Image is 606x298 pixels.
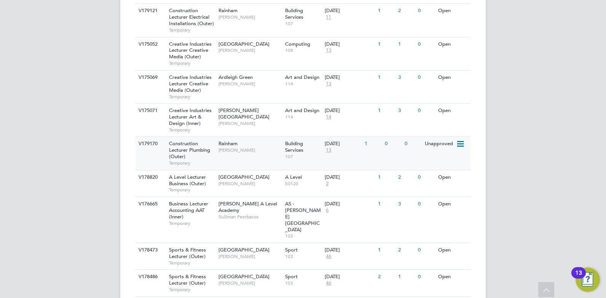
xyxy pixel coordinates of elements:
span: 2 [325,181,330,187]
span: 46 [325,253,332,260]
span: [PERSON_NAME][GEOGRAPHIC_DATA] [218,107,270,120]
div: [DATE] [325,8,374,14]
span: 122 [285,233,321,239]
div: 0 [416,37,436,51]
span: 107 [285,154,321,160]
span: 14 [325,114,332,120]
span: Rainham [218,7,238,14]
div: [DATE] [325,274,374,280]
div: [DATE] [325,107,374,114]
div: [DATE] [325,201,374,207]
span: 13 [325,47,332,54]
div: Open [436,70,469,85]
span: Sports & Fitness Lecturer (Outer) [169,273,206,286]
div: 3 [396,104,416,118]
span: Temporary [169,94,215,100]
span: Construction Lecturer Plumbing (Outer) [169,140,210,160]
span: Sulliman Peerbacos [218,214,281,220]
div: [DATE] [325,41,374,48]
div: 0 [383,137,403,151]
div: 2 [396,4,416,18]
span: 13 [325,147,332,154]
div: Open [436,270,469,284]
span: [GEOGRAPHIC_DATA] [218,273,270,280]
div: 1 [376,4,396,18]
span: 6 [325,207,330,214]
div: 3 [396,197,416,211]
div: 2 [376,270,396,284]
div: [DATE] [325,247,374,253]
span: [PERSON_NAME] [218,280,281,286]
div: 0 [416,243,436,257]
div: 13 [575,273,582,283]
span: Ardleigh Green [218,74,253,80]
div: Open [436,243,469,257]
span: Temporary [169,220,215,226]
div: 1 [396,270,416,284]
span: Business Lecturer Accounting AAT (Inner) [169,200,208,220]
span: [PERSON_NAME] [218,147,281,153]
span: Rainham [218,140,238,147]
div: [DATE] [325,141,361,147]
span: Building Services [285,7,303,20]
div: 1 [376,104,396,118]
span: 11 [325,14,332,21]
span: 46 [325,280,332,287]
span: [PERSON_NAME] [218,14,281,20]
div: 3 [396,70,416,85]
div: 0 [416,4,436,18]
span: 114 [285,114,321,120]
div: 1 [376,243,396,257]
div: 1 [396,37,416,51]
span: [GEOGRAPHIC_DATA] [218,247,270,253]
span: Creative Industries Lecturer Creative Media (Outer) [169,74,212,93]
span: A Level Lecturer Business (Outer) [169,174,206,187]
div: 0 [403,137,423,151]
div: V175052 [137,37,163,51]
span: [GEOGRAPHIC_DATA] [218,41,270,47]
span: [PERSON_NAME] [218,253,281,260]
span: Temporary [169,160,215,166]
div: Unapproved [423,137,456,151]
span: Temporary [169,127,215,133]
span: Art and Design [285,74,319,80]
span: Creative Industries Lecturer Creative Media (Outer) [169,41,212,60]
span: 50120 [285,181,321,187]
span: Temporary [169,260,215,266]
span: Temporary [169,60,215,66]
div: 2 [396,170,416,184]
div: Open [436,197,469,211]
div: V175071 [137,104,163,118]
span: 108 [285,47,321,53]
span: Temporary [169,27,215,33]
div: V179121 [137,4,163,18]
span: Temporary [169,287,215,293]
div: V179170 [137,137,163,151]
span: Building Services [285,140,303,153]
span: Construction Lecturer Electrical Installations (Outer) [169,7,214,27]
div: Open [436,4,469,18]
span: [PERSON_NAME] A Level Academy [218,200,277,213]
div: 1 [376,37,396,51]
span: A Level [285,174,302,180]
div: 0 [416,104,436,118]
span: Art and Design [285,107,319,114]
div: Open [436,170,469,184]
div: 0 [416,70,436,85]
span: Sport [285,247,298,253]
div: 1 [376,197,396,211]
div: [DATE] [325,74,374,81]
div: Open [436,104,469,118]
div: 2 [396,243,416,257]
div: 0 [416,170,436,184]
div: V175069 [137,70,163,85]
span: [PERSON_NAME] [218,47,281,53]
span: Computing [285,41,310,47]
div: V178473 [137,243,163,257]
span: Sport [285,273,298,280]
span: Temporary [169,187,215,193]
div: V178486 [137,270,163,284]
div: V176665 [137,197,163,211]
span: [PERSON_NAME] [218,81,281,87]
div: 1 [363,137,383,151]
